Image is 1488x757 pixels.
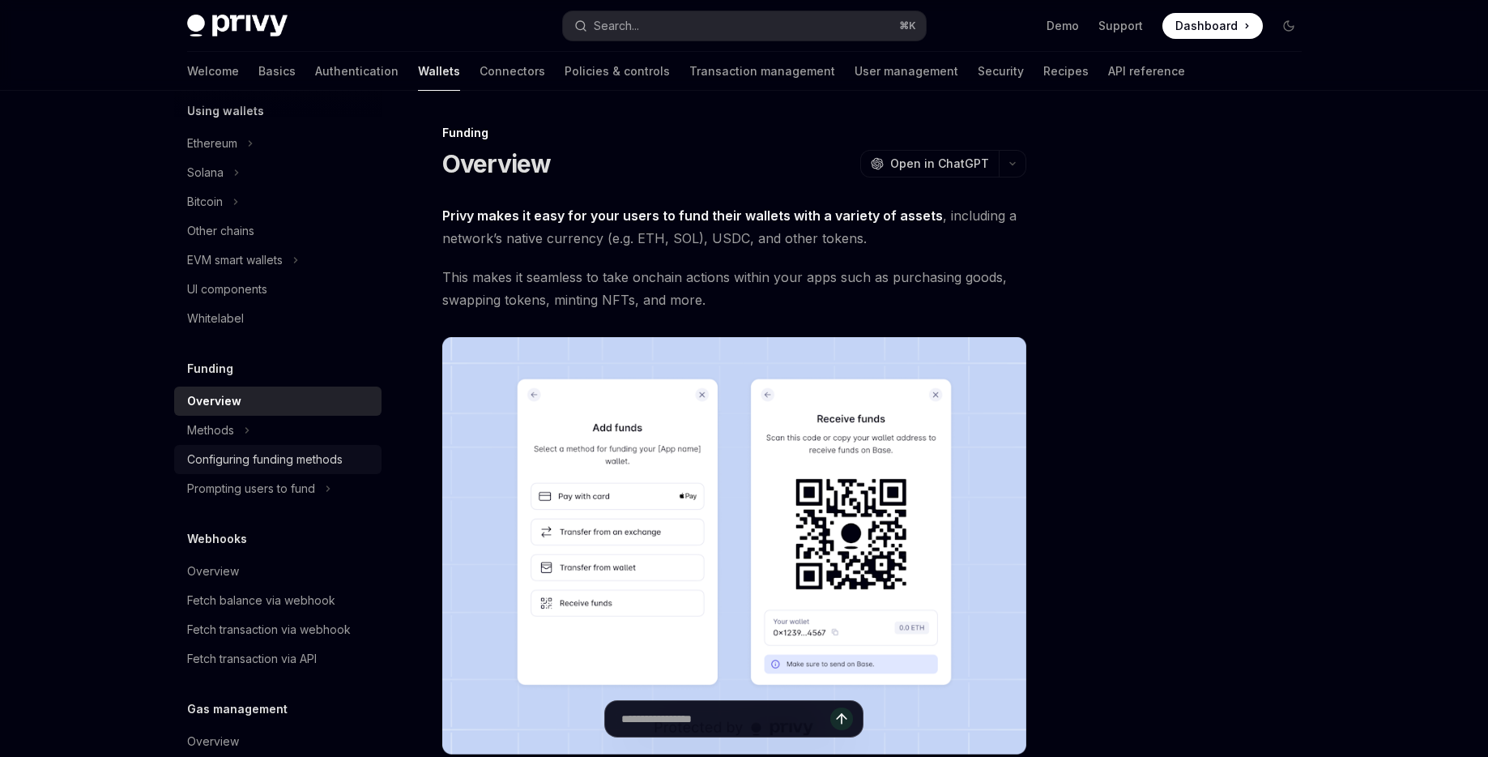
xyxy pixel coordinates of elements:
[187,649,317,669] div: Fetch transaction via API
[174,615,382,644] a: Fetch transaction via webhook
[689,52,835,91] a: Transaction management
[830,708,853,730] button: Send message
[418,52,460,91] a: Wallets
[899,19,916,32] span: ⌘ K
[187,450,343,469] div: Configuring funding methods
[174,644,382,674] a: Fetch transaction via API
[187,529,247,549] h5: Webhooks
[187,192,223,212] div: Bitcoin
[442,149,552,178] h1: Overview
[315,52,399,91] a: Authentication
[174,246,382,275] button: Toggle EVM smart wallets section
[187,620,351,639] div: Fetch transaction via webhook
[187,391,241,411] div: Overview
[442,337,1026,755] img: images/Funding.png
[1047,18,1079,34] a: Demo
[442,207,943,224] strong: Privy makes it easy for your users to fund their wallets with a variety of assets
[442,204,1026,250] span: , including a network’s native currency (e.g. ETH, SOL), USDC, and other tokens.
[174,304,382,333] a: Whitelabel
[442,266,1026,311] span: This makes it seamless to take onchain actions within your apps such as purchasing goods, swappin...
[187,280,267,299] div: UI components
[174,727,382,756] a: Overview
[187,134,237,153] div: Ethereum
[563,11,926,41] button: Open search
[174,275,382,304] a: UI components
[1098,18,1143,34] a: Support
[187,15,288,37] img: dark logo
[187,221,254,241] div: Other chains
[442,125,1026,141] div: Funding
[890,156,989,172] span: Open in ChatGPT
[1162,13,1263,39] a: Dashboard
[187,309,244,328] div: Whitelabel
[174,387,382,416] a: Overview
[1175,18,1238,34] span: Dashboard
[855,52,958,91] a: User management
[187,479,315,498] div: Prompting users to fund
[594,16,639,36] div: Search...
[258,52,296,91] a: Basics
[978,52,1024,91] a: Security
[174,586,382,615] a: Fetch balance via webhook
[174,216,382,246] a: Other chains
[621,701,830,737] input: Ask a question...
[187,359,233,378] h5: Funding
[187,591,335,610] div: Fetch balance via webhook
[187,699,288,719] h5: Gas management
[187,52,239,91] a: Welcome
[187,250,283,270] div: EVM smart wallets
[174,129,382,158] button: Toggle Ethereum section
[1043,52,1089,91] a: Recipes
[187,732,239,751] div: Overview
[174,474,382,503] button: Toggle Prompting users to fund section
[187,163,224,182] div: Solana
[1108,52,1185,91] a: API reference
[1276,13,1302,39] button: Toggle dark mode
[187,421,234,440] div: Methods
[860,150,999,177] button: Open in ChatGPT
[174,416,382,445] button: Toggle Methods section
[174,187,382,216] button: Toggle Bitcoin section
[187,562,239,581] div: Overview
[480,52,545,91] a: Connectors
[174,445,382,474] a: Configuring funding methods
[174,158,382,187] button: Toggle Solana section
[565,52,670,91] a: Policies & controls
[174,557,382,586] a: Overview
